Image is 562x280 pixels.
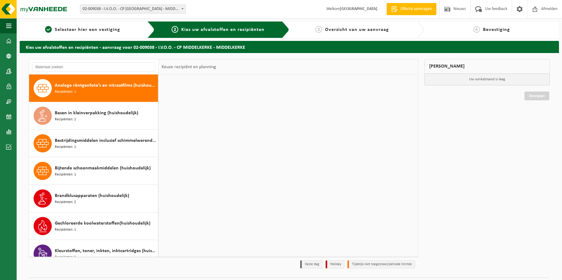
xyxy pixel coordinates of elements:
span: Gechloreerde koolwaterstoffen(huishoudelijk) [55,220,150,227]
a: Offerte aanvragen [386,3,436,15]
a: Doorgaan [524,92,549,100]
span: Selecteer hier een vestiging [55,27,120,32]
span: Offerte aanvragen [399,6,433,12]
div: Keuze recipiënt en planning [159,59,219,75]
span: Overzicht van uw aanvraag [325,27,389,32]
span: 3 [315,26,322,33]
span: Brandblusapparaten (huishoudelijk) [55,192,129,199]
span: Recipiënten: 1 [55,117,76,122]
span: Recipiënten: 1 [55,144,76,150]
input: Materiaal zoeken [32,62,155,72]
span: 02-009038 - I.V.O.O. - CP MIDDELKERKE - MIDDELKERKE [80,5,186,13]
div: [PERSON_NAME] [424,59,550,74]
span: Recipiënten: 1 [55,89,76,95]
span: 4 [473,26,480,33]
li: Vaste dag [300,260,323,268]
span: 1 [45,26,52,33]
span: Recipiënten: 2 [55,199,76,205]
button: Gechloreerde koolwaterstoffen(huishoudelijk) Recipiënten: 1 [29,212,158,240]
span: Bijtende schoonmaakmiddelen (huishoudelijk) [55,165,151,172]
button: Kleurstoffen, toner, inkten, inktcartridges (huishoudelijk) Recipiënten: 1 [29,240,158,268]
span: Bevestiging [483,27,510,32]
li: Tijdelijk niet toegestaan/période limitée [347,260,415,268]
h2: Kies uw afvalstoffen en recipiënten - aanvraag voor 02-009038 - I.V.O.O. - CP MIDDELKERKE - MIDDE... [20,41,559,53]
span: Bestrijdingsmiddelen inclusief schimmelwerende beschermingsmiddelen (huishoudelijk) [55,137,156,144]
button: Basen in kleinverpakking (huishoudelijk) Recipiënten: 1 [29,102,158,130]
span: Recipiënten: 1 [55,227,76,233]
span: 2 [172,26,178,33]
span: Kies uw afvalstoffen en recipiënten [181,27,265,32]
p: Uw winkelmand is leeg [425,74,550,85]
span: Basen in kleinverpakking (huishoudelijk) [55,109,138,117]
a: 1Selecteer hier een vestiging [23,26,143,33]
button: Brandblusapparaten (huishoudelijk) Recipiënten: 2 [29,185,158,212]
span: Recipiënten: 1 [55,255,76,260]
span: Recipiënten: 1 [55,172,76,178]
span: Kleurstoffen, toner, inkten, inktcartridges (huishoudelijk) [55,247,156,255]
strong: [GEOGRAPHIC_DATA] [340,7,377,11]
button: Analoge röntgenfoto’s en nitraatfilms (huishoudelijk) Recipiënten: 1 [29,75,158,102]
span: 02-009038 - I.V.O.O. - CP MIDDELKERKE - MIDDELKERKE [80,5,186,14]
li: Holiday [326,260,344,268]
button: Bijtende schoonmaakmiddelen (huishoudelijk) Recipiënten: 1 [29,157,158,185]
button: Bestrijdingsmiddelen inclusief schimmelwerende beschermingsmiddelen (huishoudelijk) Recipiënten: 1 [29,130,158,157]
span: Analoge röntgenfoto’s en nitraatfilms (huishoudelijk) [55,82,156,89]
